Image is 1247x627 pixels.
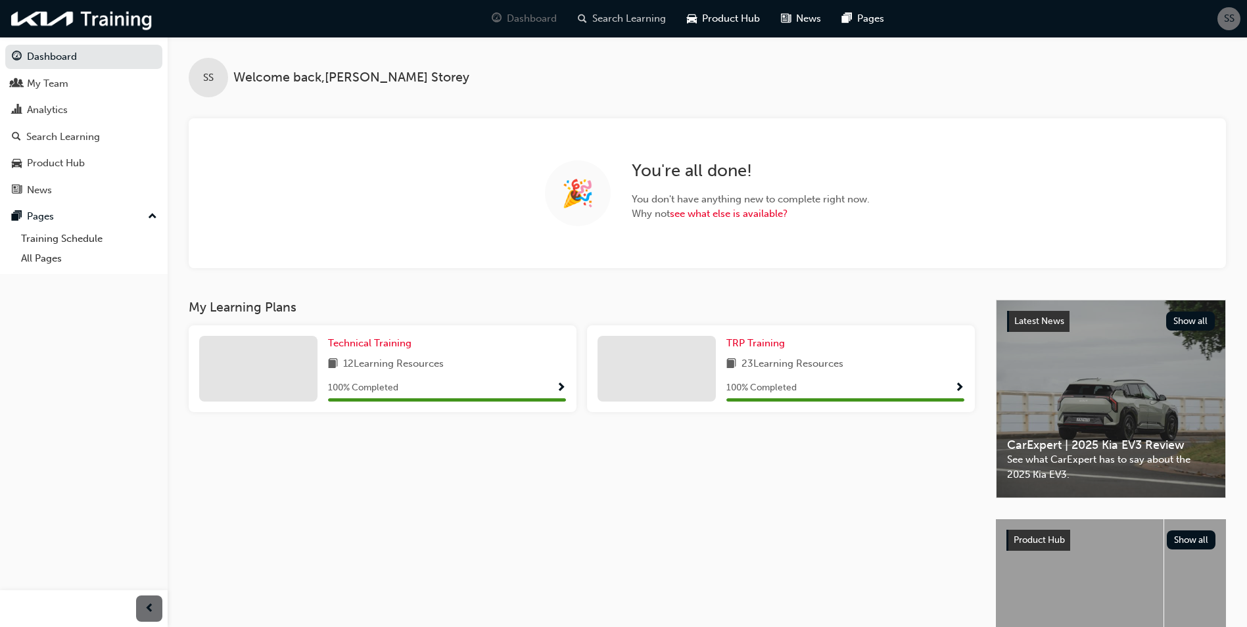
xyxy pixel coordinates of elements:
[1014,534,1065,546] span: Product Hub
[5,204,162,229] button: Pages
[1166,312,1215,331] button: Show all
[676,5,770,32] a: car-iconProduct Hub
[27,209,54,224] div: Pages
[1006,530,1215,551] a: Product HubShow all
[632,206,870,221] span: Why not
[1224,11,1235,26] span: SS
[561,186,594,201] span: 🎉
[12,158,22,170] span: car-icon
[27,156,85,171] div: Product Hub
[687,11,697,27] span: car-icon
[1217,7,1240,30] button: SS
[189,300,975,315] h3: My Learning Plans
[796,11,821,26] span: News
[578,11,587,27] span: search-icon
[781,11,791,27] span: news-icon
[1167,530,1216,549] button: Show all
[702,11,760,26] span: Product Hub
[996,300,1226,498] a: Latest NewsShow allCarExpert | 2025 Kia EV3 ReviewSee what CarExpert has to say about the 2025 Ki...
[5,45,162,69] a: Dashboard
[592,11,666,26] span: Search Learning
[1007,311,1215,332] a: Latest NewsShow all
[1014,315,1064,327] span: Latest News
[842,11,852,27] span: pages-icon
[5,98,162,122] a: Analytics
[954,383,964,394] span: Show Progress
[832,5,895,32] a: pages-iconPages
[670,208,788,220] a: see what else is available?
[233,70,469,85] span: Welcome back , [PERSON_NAME] Storey
[726,356,736,373] span: book-icon
[328,381,398,396] span: 100 % Completed
[12,131,21,143] span: search-icon
[507,11,557,26] span: Dashboard
[741,356,843,373] span: 23 Learning Resources
[954,380,964,396] button: Show Progress
[5,42,162,204] button: DashboardMy TeamAnalyticsSearch LearningProduct HubNews
[857,11,884,26] span: Pages
[556,383,566,394] span: Show Progress
[343,356,444,373] span: 12 Learning Resources
[726,381,797,396] span: 100 % Completed
[27,183,52,198] div: News
[148,208,157,225] span: up-icon
[1007,438,1215,453] span: CarExpert | 2025 Kia EV3 Review
[12,185,22,197] span: news-icon
[5,178,162,202] a: News
[12,51,22,63] span: guage-icon
[328,337,412,349] span: Technical Training
[27,103,68,118] div: Analytics
[16,248,162,269] a: All Pages
[12,78,22,90] span: people-icon
[726,337,785,349] span: TRP Training
[26,129,100,145] div: Search Learning
[145,601,154,617] span: prev-icon
[632,160,870,181] h2: You ' re all done!
[5,125,162,149] a: Search Learning
[481,5,567,32] a: guage-iconDashboard
[16,229,162,249] a: Training Schedule
[632,192,870,207] span: You don ' t have anything new to complete right now.
[770,5,832,32] a: news-iconNews
[556,380,566,396] button: Show Progress
[12,211,22,223] span: pages-icon
[5,72,162,96] a: My Team
[1007,452,1215,482] span: See what CarExpert has to say about the 2025 Kia EV3.
[567,5,676,32] a: search-iconSearch Learning
[492,11,502,27] span: guage-icon
[5,151,162,175] a: Product Hub
[7,5,158,32] img: kia-training
[12,104,22,116] span: chart-icon
[328,356,338,373] span: book-icon
[328,336,417,351] a: Technical Training
[726,336,790,351] a: TRP Training
[27,76,68,91] div: My Team
[203,70,214,85] span: SS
